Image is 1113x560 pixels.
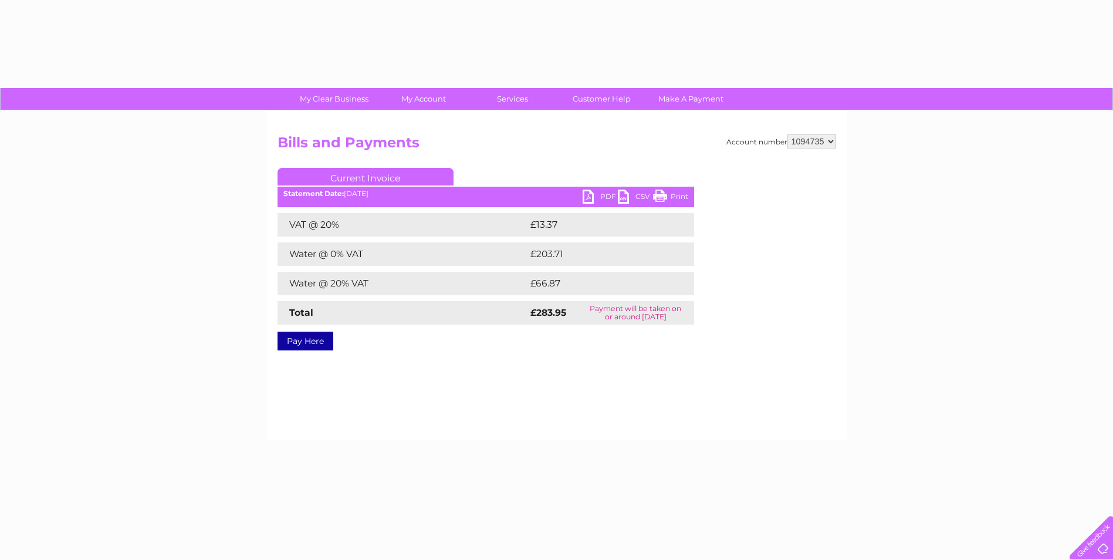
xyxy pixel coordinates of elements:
[527,272,671,295] td: £66.87
[577,301,694,325] td: Payment will be taken on or around [DATE]
[530,307,566,318] strong: £283.95
[278,272,527,295] td: Water @ 20% VAT
[527,242,672,266] td: £203.71
[278,242,527,266] td: Water @ 0% VAT
[278,190,694,198] div: [DATE]
[527,213,669,237] td: £13.37
[283,189,344,198] b: Statement Date:
[286,88,383,110] a: My Clear Business
[464,88,561,110] a: Services
[642,88,739,110] a: Make A Payment
[289,307,313,318] strong: Total
[278,168,454,185] a: Current Invoice
[278,213,527,237] td: VAT @ 20%
[653,190,688,207] a: Print
[618,190,653,207] a: CSV
[553,88,650,110] a: Customer Help
[726,134,836,149] div: Account number
[375,88,472,110] a: My Account
[278,134,836,157] h2: Bills and Payments
[583,190,618,207] a: PDF
[278,332,333,350] a: Pay Here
